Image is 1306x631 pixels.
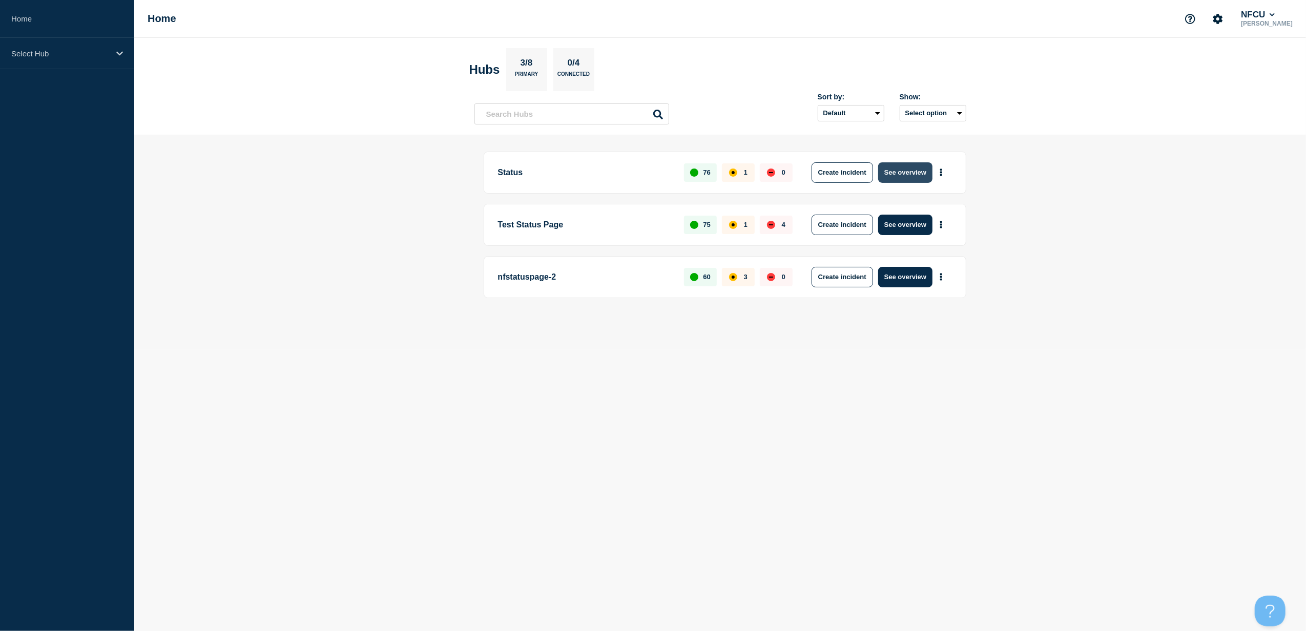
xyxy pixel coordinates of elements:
[498,162,673,183] p: Status
[812,215,873,235] button: Create incident
[474,103,669,124] input: Search Hubs
[148,13,176,25] h1: Home
[1255,596,1286,626] iframe: Help Scout Beacon - Open
[744,273,748,281] p: 3
[900,105,966,121] button: Select option
[690,221,698,229] div: up
[1179,8,1201,30] button: Support
[818,93,884,101] div: Sort by:
[782,169,785,176] p: 0
[564,58,584,71] p: 0/4
[767,169,775,177] div: down
[469,62,500,77] h2: Hubs
[782,221,785,228] p: 4
[900,93,966,101] div: Show:
[1207,8,1229,30] button: Account settings
[690,273,698,281] div: up
[878,267,932,287] button: See overview
[744,221,748,228] p: 1
[690,169,698,177] div: up
[557,71,590,82] p: Connected
[935,163,948,182] button: More actions
[729,221,737,229] div: affected
[812,267,873,287] button: Create incident
[729,273,737,281] div: affected
[1239,10,1277,20] button: NFCU
[498,267,673,287] p: nfstatuspage-2
[935,215,948,234] button: More actions
[782,273,785,281] p: 0
[935,267,948,286] button: More actions
[703,221,710,228] p: 75
[729,169,737,177] div: affected
[1239,20,1295,27] p: [PERSON_NAME]
[878,215,932,235] button: See overview
[498,215,673,235] p: Test Status Page
[767,273,775,281] div: down
[812,162,873,183] button: Create incident
[703,273,710,281] p: 60
[744,169,748,176] p: 1
[878,162,932,183] button: See overview
[818,105,884,121] select: Sort by
[767,221,775,229] div: down
[515,71,538,82] p: Primary
[11,49,110,58] p: Select Hub
[703,169,710,176] p: 76
[516,58,536,71] p: 3/8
